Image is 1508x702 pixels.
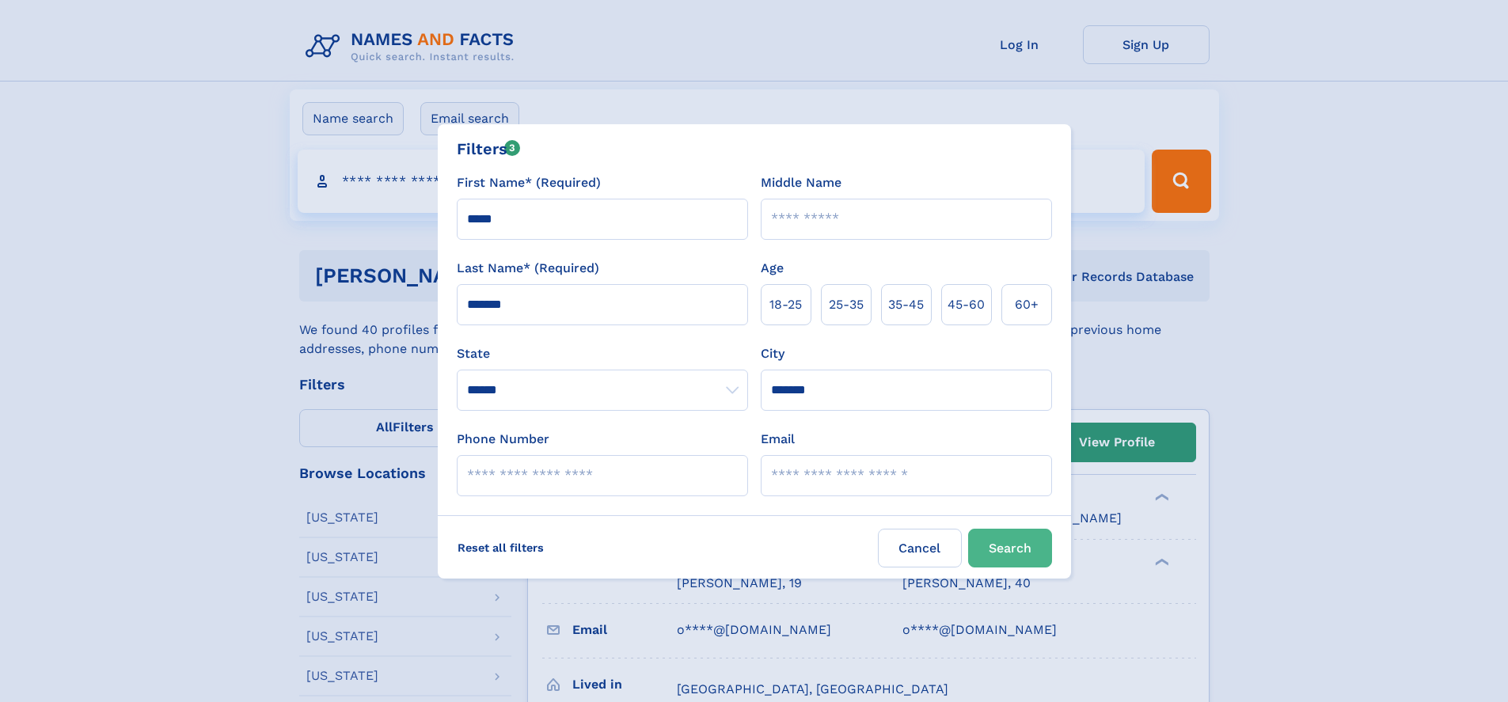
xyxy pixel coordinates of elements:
span: 45‑60 [948,295,985,314]
span: 60+ [1015,295,1039,314]
span: 25‑35 [829,295,864,314]
label: State [457,344,748,363]
div: Filters [457,137,521,161]
label: Reset all filters [447,529,554,567]
button: Search [968,529,1052,567]
label: Email [761,430,795,449]
label: City [761,344,784,363]
label: Age [761,259,784,278]
span: 18‑25 [769,295,802,314]
label: Phone Number [457,430,549,449]
label: Middle Name [761,173,841,192]
label: Cancel [878,529,962,567]
span: 35‑45 [888,295,924,314]
label: Last Name* (Required) [457,259,599,278]
label: First Name* (Required) [457,173,601,192]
